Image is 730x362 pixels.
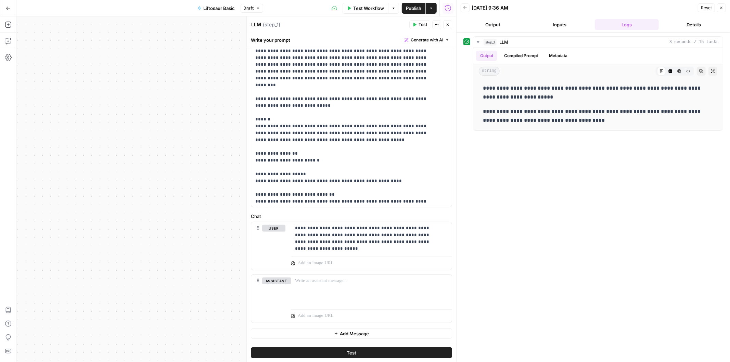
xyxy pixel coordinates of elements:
span: Test [419,22,427,28]
div: 3 seconds / 15 tasks [473,48,723,130]
span: Generate with AI [411,37,443,43]
button: Liftosaur Basic [193,3,239,14]
button: Generate with AI [402,36,452,44]
span: string [479,67,500,76]
div: Write your prompt [247,33,456,47]
button: Metadata [545,51,572,61]
span: Test [347,349,356,356]
span: Test Workflow [353,5,384,12]
div: user [251,222,285,270]
span: 3 seconds / 15 tasks [669,39,719,45]
span: Draft [244,5,254,11]
button: 3 seconds / 15 tasks [473,37,723,48]
textarea: LLM [251,21,261,28]
button: Test Workflow [343,3,388,14]
span: step_1 [484,39,497,46]
button: user [262,225,285,232]
button: Publish [402,3,425,14]
span: LLM [499,39,508,46]
button: Inputs [528,19,592,30]
button: Output [461,19,525,30]
button: Draft [241,4,263,13]
button: assistant [262,277,291,284]
span: Publish [406,5,421,12]
button: Logs [595,19,659,30]
span: Reset [701,5,712,11]
button: Test [409,20,430,29]
button: Compiled Prompt [500,51,542,61]
button: Details [662,19,726,30]
button: Output [476,51,497,61]
span: Add Message [340,330,369,337]
button: Add Message [251,328,452,339]
div: assistant [251,275,285,323]
button: Reset [698,3,715,12]
label: Chat [251,213,452,220]
button: Test [251,347,452,358]
span: ( step_1 ) [263,21,280,28]
span: Liftosaur Basic [204,5,235,12]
